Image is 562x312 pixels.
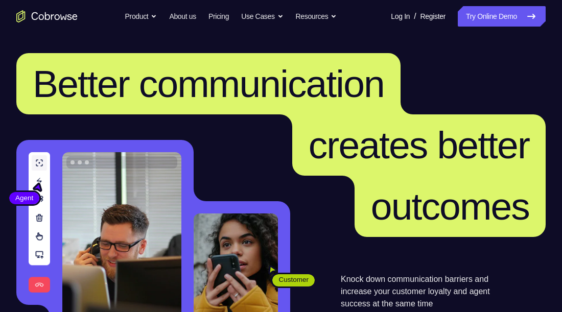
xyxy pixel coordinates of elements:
button: Resources [296,6,337,27]
span: outcomes [371,185,529,228]
button: Use Cases [241,6,283,27]
span: / [414,10,416,22]
span: creates better [309,124,529,166]
a: Try Online Demo [458,6,546,27]
span: Better communication [33,62,384,105]
p: Knock down communication barriers and increase your customer loyalty and agent success at the sam... [341,273,508,310]
a: Log In [391,6,410,27]
a: Register [420,6,446,27]
a: About us [169,6,196,27]
a: Pricing [208,6,229,27]
button: Product [125,6,157,27]
a: Go to the home page [16,10,78,22]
